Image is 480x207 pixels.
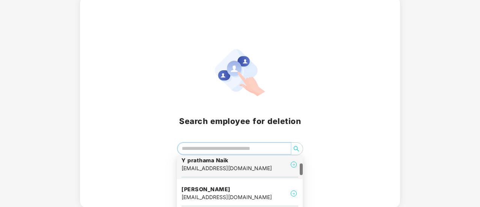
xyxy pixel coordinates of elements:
div: [EMAIL_ADDRESS][DOMAIN_NAME] [181,164,272,172]
h4: Y prathama Naik [181,157,272,164]
h2: Search employee for deletion [89,115,391,127]
button: search [290,143,302,155]
div: [EMAIL_ADDRESS][DOMAIN_NAME] [181,193,272,201]
span: search [290,146,302,152]
img: svg+xml;base64,PHN2ZyB4bWxucz0iaHR0cDovL3d3dy53My5vcmcvMjAwMC9zdmciIHhtbG5zOnhsaW5rPSJodHRwOi8vd3... [215,49,265,96]
h4: [PERSON_NAME] [181,186,272,193]
img: svg+xml;base64,PHN2ZyB4bWxucz0iaHR0cDovL3d3dy53My5vcmcvMjAwMC9zdmciIHdpZHRoPSIyNCIgaGVpZ2h0PSIyNC... [289,189,298,198]
img: svg+xml;base64,PHN2ZyB4bWxucz0iaHR0cDovL3d3dy53My5vcmcvMjAwMC9zdmciIHdpZHRoPSIyNCIgaGVpZ2h0PSIyNC... [289,160,298,169]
